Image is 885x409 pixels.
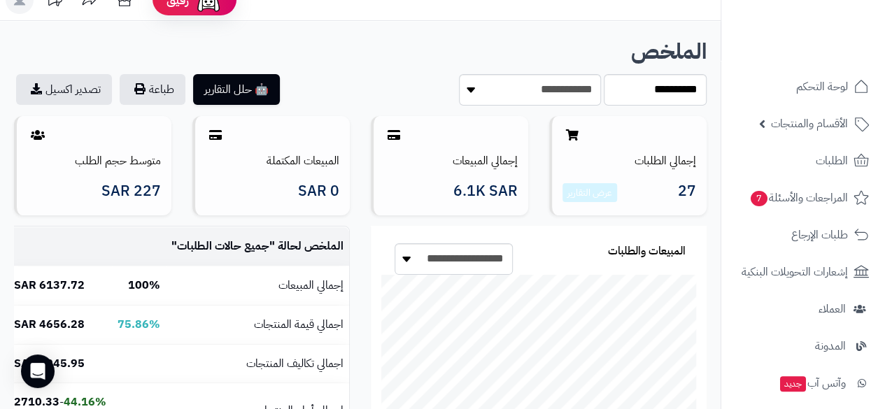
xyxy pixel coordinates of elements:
[678,183,696,203] span: 27
[635,152,696,169] a: إجمالي الطلبات
[631,35,707,68] b: الملخص
[771,114,848,134] span: الأقسام والمنتجات
[267,152,339,169] a: المبيعات المكتملة
[730,255,877,289] a: إشعارات التحويلات البنكية
[780,376,806,392] span: جديد
[193,74,280,105] button: 🤖 حلل التقارير
[796,77,848,96] span: لوحة التحكم
[730,70,877,103] a: لوحة التحكم
[742,262,848,282] span: إشعارات التحويلات البنكية
[166,266,349,305] td: إجمالي المبيعات
[14,316,85,333] b: 4656.28 SAR
[819,299,846,319] span: العملاء
[298,183,339,199] span: 0 SAR
[21,354,55,388] div: Open Intercom Messenger
[730,181,877,215] a: المراجعات والأسئلة7
[749,188,848,208] span: المراجعات والأسئلة
[730,329,877,363] a: المدونة
[791,225,848,245] span: طلبات الإرجاع
[453,183,518,199] span: 6.1K SAR
[453,152,518,169] a: إجمالي المبيعات
[101,183,161,199] span: 227 SAR
[730,292,877,326] a: العملاء
[166,227,349,266] td: الملخص لحالة " "
[14,277,85,294] b: 6137.72 SAR
[567,185,612,200] a: عرض التقارير
[608,245,686,258] h3: المبيعات والطلبات
[120,74,185,105] button: طباعة
[730,218,877,252] a: طلبات الإرجاع
[16,74,112,105] a: تصدير اكسيل
[816,151,848,171] span: الطلبات
[751,191,767,206] span: 7
[75,152,161,169] a: متوسط حجم الطلب
[118,316,160,333] b: 75.86%
[14,355,85,372] b: 1945.95 SAR
[128,277,160,294] b: 100%
[166,306,349,344] td: اجمالي قيمة المنتجات
[166,345,349,383] td: اجمالي تكاليف المنتجات
[779,373,846,393] span: وآتس آب
[730,144,877,178] a: الطلبات
[730,366,877,400] a: وآتس آبجديد
[815,336,846,356] span: المدونة
[177,238,269,254] span: جميع حالات الطلبات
